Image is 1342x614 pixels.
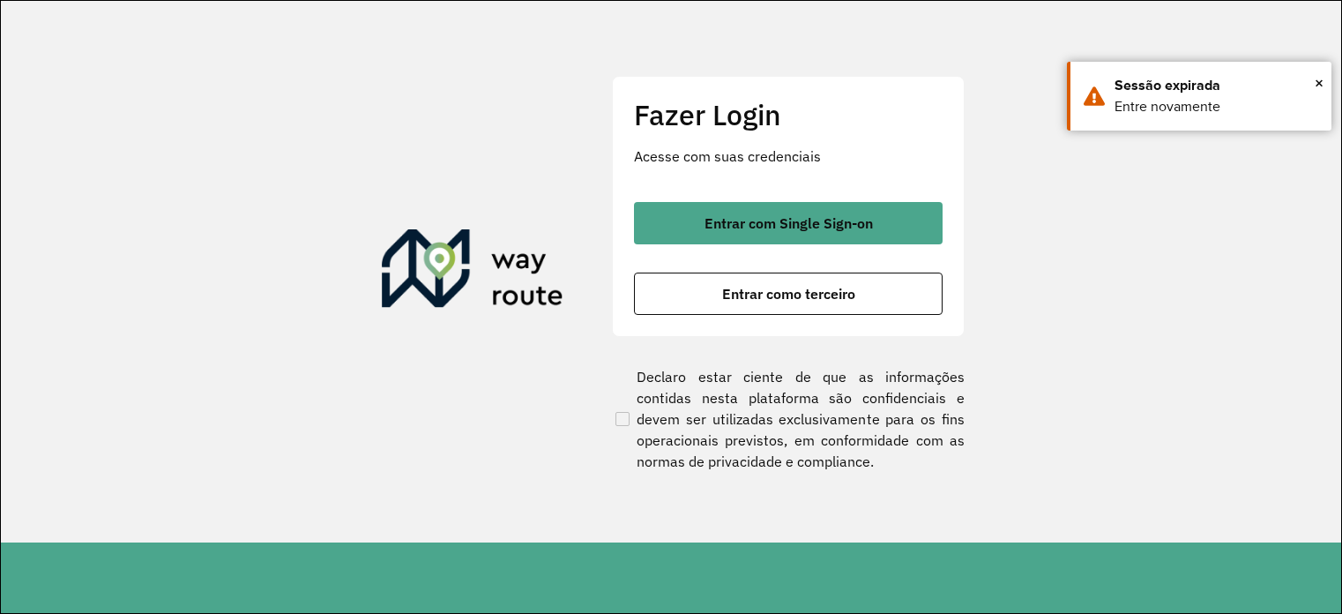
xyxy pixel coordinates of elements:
button: Close [1315,70,1323,96]
img: Roteirizador AmbevTech [382,229,563,314]
label: Declaro estar ciente de que as informações contidas nesta plataforma são confidenciais e devem se... [612,366,965,472]
button: button [634,273,943,315]
h2: Fazer Login [634,98,943,131]
p: Acesse com suas credenciais [634,146,943,167]
div: Sessão expirada [1115,75,1318,96]
span: Entrar com Single Sign-on [705,216,873,230]
span: × [1315,70,1323,96]
div: Entre novamente [1115,96,1318,117]
button: button [634,202,943,244]
span: Entrar como terceiro [722,287,855,301]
